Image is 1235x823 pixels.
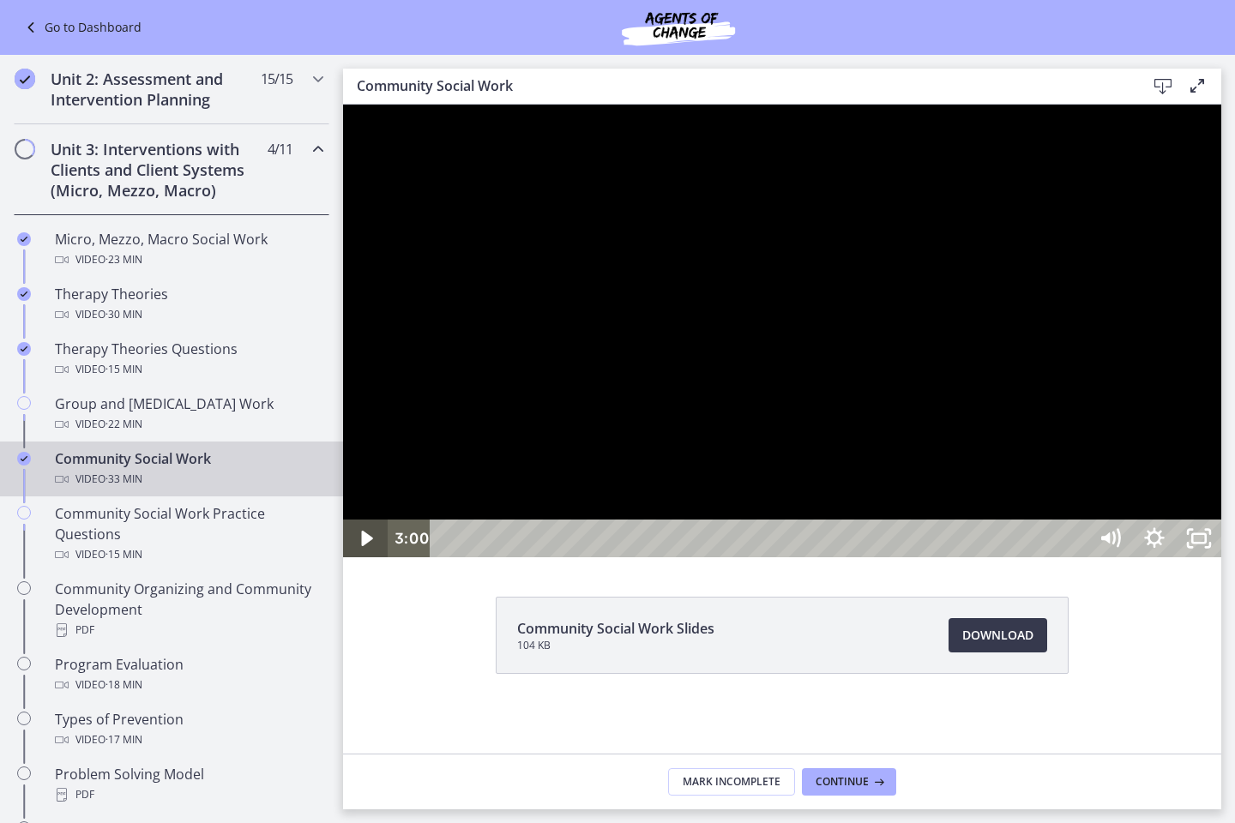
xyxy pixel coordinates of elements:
div: Video [55,304,322,325]
a: Go to Dashboard [21,17,142,38]
h3: Community Social Work [357,75,1118,96]
span: · 18 min [105,675,142,695]
iframe: Video Lesson [343,105,1221,557]
h2: Unit 3: Interventions with Clients and Client Systems (Micro, Mezzo, Macro) [51,139,260,201]
img: Agents of Change Social Work Test Prep [575,7,781,48]
h2: Unit 2: Assessment and Intervention Planning [51,69,260,110]
span: · 30 min [105,304,142,325]
div: Therapy Theories Questions [55,339,322,380]
span: Mark Incomplete [683,775,780,789]
i: Completed [17,342,31,356]
div: Video [55,730,322,750]
i: Completed [17,287,31,301]
button: Mark Incomplete [668,768,795,796]
div: Video [55,469,322,490]
button: Continue [802,768,896,796]
button: Unfullscreen [834,415,878,453]
button: Show settings menu [789,415,834,453]
div: Micro, Mezzo, Macro Social Work [55,229,322,270]
span: · 22 min [105,414,142,435]
div: Community Social Work Practice Questions [55,503,322,565]
div: Types of Prevention [55,709,322,750]
span: · 17 min [105,730,142,750]
span: · 15 min [105,359,142,380]
div: Problem Solving Model [55,764,322,805]
div: Program Evaluation [55,654,322,695]
span: Continue [816,775,869,789]
a: Download [949,618,1047,652]
i: Completed [15,69,35,89]
span: · 23 min [105,249,142,270]
div: Group and [MEDICAL_DATA] Work [55,393,322,435]
div: Therapy Theories [55,284,322,325]
div: Community Organizing and Community Development [55,579,322,640]
span: · 15 min [105,544,142,565]
span: 15 / 15 [261,69,292,89]
div: PDF [55,620,322,640]
div: Video [55,544,322,565]
div: PDF [55,784,322,805]
button: Mute [744,415,789,453]
div: Video [55,249,322,270]
div: Community Social Work [55,448,322,490]
span: · 33 min [105,469,142,490]
div: Video [55,675,322,695]
div: Video [55,359,322,380]
div: Video [55,414,322,435]
span: Community Social Work Slides [517,618,714,639]
i: Completed [17,452,31,466]
i: Completed [17,232,31,246]
span: 4 / 11 [268,139,292,159]
span: Download [962,625,1033,646]
span: 104 KB [517,639,714,652]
